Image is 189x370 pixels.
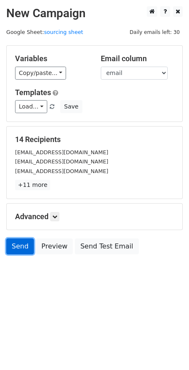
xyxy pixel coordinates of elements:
[44,29,83,35] a: sourcing sheet
[127,29,183,35] a: Daily emails left: 30
[127,28,183,37] span: Daily emails left: 30
[6,6,183,21] h2: New Campaign
[147,330,189,370] iframe: Chat Widget
[6,238,34,254] a: Send
[15,168,108,174] small: [EMAIL_ADDRESS][DOMAIN_NAME]
[15,158,108,165] small: [EMAIL_ADDRESS][DOMAIN_NAME]
[6,29,83,35] small: Google Sheet:
[15,149,108,155] small: [EMAIL_ADDRESS][DOMAIN_NAME]
[15,212,174,221] h5: Advanced
[36,238,73,254] a: Preview
[101,54,174,63] h5: Email column
[15,67,66,80] a: Copy/paste...
[60,100,82,113] button: Save
[15,100,47,113] a: Load...
[15,54,88,63] h5: Variables
[15,88,51,97] a: Templates
[15,180,50,190] a: +11 more
[15,135,174,144] h5: 14 Recipients
[75,238,138,254] a: Send Test Email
